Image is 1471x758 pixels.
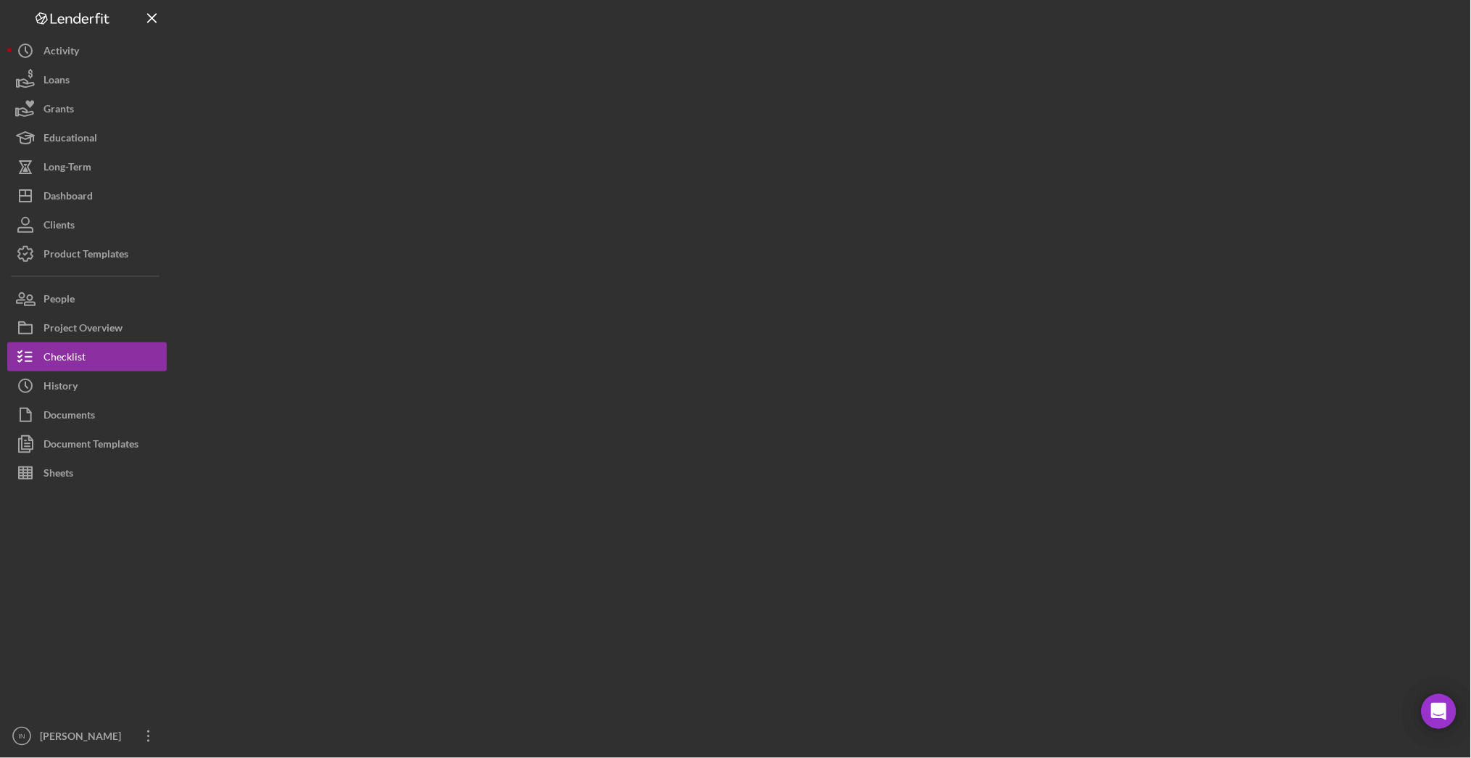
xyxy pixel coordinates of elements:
button: History [7,371,167,400]
div: Educational [43,123,97,156]
button: Educational [7,123,167,152]
div: Open Intercom Messenger [1422,694,1457,729]
button: Product Templates [7,239,167,268]
div: Sheets [43,458,73,491]
button: Long-Term [7,152,167,181]
button: People [7,284,167,313]
div: People [43,284,75,317]
div: Dashboard [43,181,93,214]
button: Loans [7,65,167,94]
div: Checklist [43,342,86,375]
div: History [43,371,78,404]
div: Loans [43,65,70,98]
button: Dashboard [7,181,167,210]
button: Project Overview [7,313,167,342]
div: Grants [43,94,74,127]
button: Checklist [7,342,167,371]
div: Project Overview [43,313,123,346]
button: Documents [7,400,167,429]
div: Documents [43,400,95,433]
div: Product Templates [43,239,128,272]
button: IN[PERSON_NAME] [7,722,167,751]
div: Long-Term [43,152,91,185]
button: Clients [7,210,167,239]
div: Clients [43,210,75,243]
div: Activity [43,36,79,69]
div: [PERSON_NAME] [36,722,130,754]
button: Grants [7,94,167,123]
text: IN [18,733,25,741]
div: Document Templates [43,429,138,462]
button: Sheets [7,458,167,487]
button: Activity [7,36,167,65]
button: Document Templates [7,429,167,458]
